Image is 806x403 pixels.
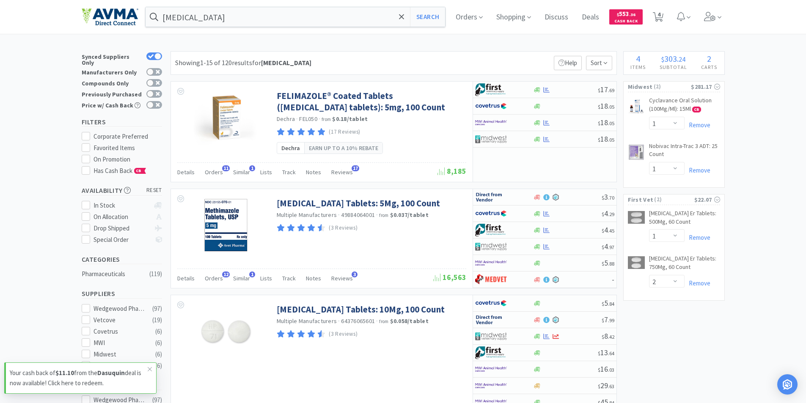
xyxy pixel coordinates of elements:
[94,326,146,337] div: Covetrus
[653,55,694,63] div: .
[277,115,295,123] a: Dechra
[628,98,645,115] img: 4c826f3001184dc8ae443b4c26e205b6_422389.jpeg
[608,104,614,110] span: . 05
[475,207,507,220] img: 77fca1acd8b6420a9015268ca798ef17_1.png
[685,233,710,241] a: Remove
[82,68,142,75] div: Manufacturers Only
[306,168,321,176] span: Notes
[152,304,162,314] div: ( 97 )
[475,330,507,343] img: 4dd14cff54a648ac9e977f0c5da9bc2e_5.png
[282,168,296,176] span: Track
[624,63,653,71] h4: Items
[679,55,685,63] span: 24
[222,165,230,171] span: 11
[608,260,614,267] span: . 88
[685,279,710,287] a: Remove
[653,195,694,204] span: ( 2 )
[602,211,604,217] span: $
[649,96,720,116] a: Cyclavance Oral Solution (100Mg/Ml): 15Ml CB
[146,7,446,27] input: Search by item, sku, manufacturer, ingredient, size...
[205,168,223,176] span: Orders
[628,144,645,161] img: 8867bb80a97249b48a006bbe5134b284_127726.jpeg
[82,8,138,26] img: e4e33dab9f054f5782a47901c742baa9_102.png
[602,192,614,202] span: 3
[777,374,798,395] div: Open Intercom Messenger
[608,211,614,217] span: . 29
[332,115,368,123] strong: $0.18 / tablet
[155,361,162,371] div: ( 6 )
[598,134,614,144] span: 18
[277,142,383,154] a: DechraEarn up to a 10% rebate
[475,363,507,376] img: f6b2451649754179b5b4e0c70c3f7cb0_2.png
[322,116,331,122] span: from
[608,301,614,307] span: . 84
[338,211,340,219] span: ·
[598,120,600,126] span: $
[602,208,614,218] span: 4
[664,53,677,64] span: 303
[146,186,162,195] span: reset
[94,143,162,153] div: Favorited Items
[261,58,311,67] strong: [MEDICAL_DATA]
[586,56,612,70] span: Sort
[602,298,614,308] span: 5
[437,166,466,176] span: 8,185
[608,244,614,250] span: . 97
[608,334,614,340] span: . 42
[598,118,614,127] span: 18
[94,154,162,164] div: On Promotion
[194,90,258,145] img: d30913773b3f43b3943d406c21ed309d_392213.jpg
[475,224,507,236] img: 67d67680309e4a0bb49a5ff0391dcc42_6.png
[608,120,614,126] span: . 05
[94,338,146,348] div: MWI
[233,274,250,282] span: Similar
[475,313,507,326] img: c67096674d5b41e1bca769e75293f8dd_19.png
[617,12,619,17] span: $
[376,317,378,325] span: ·
[602,331,614,341] span: 8
[608,137,614,143] span: . 05
[277,197,440,209] a: [MEDICAL_DATA] Tablets: 5Mg, 100 Count
[598,101,614,111] span: 18
[82,79,142,86] div: Compounds Only
[94,223,150,233] div: Drop Shipped
[390,211,429,219] strong: $0.037 / tablet
[94,212,150,222] div: On Allocation
[299,115,317,123] span: FEL050
[602,241,614,251] span: 4
[629,12,635,17] span: . 36
[94,200,150,211] div: In Stock
[55,369,74,377] strong: $11.10
[135,168,143,173] span: CB
[598,364,614,374] span: 16
[203,197,248,252] img: abff48ceaef34d9fbb34c4915f8f53ff_299049.png
[598,350,600,356] span: $
[617,10,635,18] span: 553
[410,7,445,27] button: Search
[82,90,142,97] div: Previously Purchased
[608,228,614,234] span: . 45
[475,133,507,145] img: 4dd14cff54a648ac9e977f0c5da9bc2e_5.png
[608,317,614,323] span: . 99
[249,271,255,277] span: 1
[205,274,223,282] span: Orders
[352,271,358,277] span: 3
[260,274,272,282] span: Lists
[649,255,720,274] a: [MEDICAL_DATA] Er Tablets: 750Mg, 60 Count
[94,235,150,245] div: Special Order
[277,90,464,113] a: FELIMAZOLE® Coated Tablets ([MEDICAL_DATA] tablets): 5mg, 100 Count
[94,361,146,371] div: First Vet
[222,271,230,277] span: 12
[82,269,150,279] div: Pharmaceuticals
[341,211,375,219] span: 49884064001
[608,195,614,201] span: . 70
[198,304,253,359] img: b362fd0d29d44bb1a441a99282200d10_121194.jpg
[296,115,298,123] span: ·
[649,14,667,22] a: 4
[82,255,162,264] h5: Categories
[685,166,710,174] a: Remove
[277,211,337,219] a: Multiple Manufacturers
[475,240,507,253] img: 4dd14cff54a648ac9e977f0c5da9bc2e_5.png
[277,317,337,325] a: Multiple Manufacturers
[475,100,507,112] img: 77fca1acd8b6420a9015268ca798ef17_1.png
